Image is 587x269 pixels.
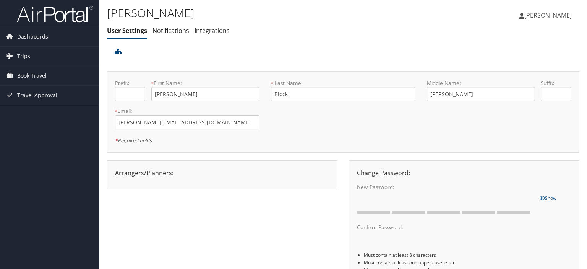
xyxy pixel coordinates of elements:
span: Show [540,195,556,201]
label: New Password: [357,183,533,191]
a: User Settings [107,26,147,35]
em: Required fields [115,137,152,144]
span: Travel Approval [17,86,57,105]
label: Suffix: [541,79,571,87]
a: Integrations [195,26,230,35]
a: Notifications [152,26,189,35]
img: airportal-logo.png [17,5,93,23]
span: Trips [17,47,30,66]
div: Arrangers/Planners: [109,168,335,178]
label: Confirm Password: [357,223,533,231]
label: Last Name: [271,79,415,87]
label: First Name: [151,79,259,87]
h1: [PERSON_NAME] [107,5,422,21]
li: Must contain at least one upper case letter [364,259,571,266]
a: Show [540,193,556,202]
li: Must contain at least 8 characters [364,251,571,259]
label: Email: [115,107,259,115]
a: [PERSON_NAME] [519,4,579,27]
label: Prefix: [115,79,145,87]
label: Middle Name: [427,79,535,87]
span: [PERSON_NAME] [524,11,572,20]
div: Change Password: [351,168,577,178]
span: Dashboards [17,27,48,46]
span: Book Travel [17,66,47,85]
